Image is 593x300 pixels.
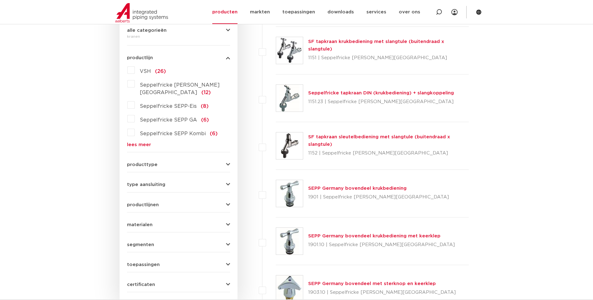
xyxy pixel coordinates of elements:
img: Thumbnail for SEPP Germany bovendeel krukbediening [276,180,303,207]
img: Thumbnail for SEPP Germany bovendeel krukbediening met keerklep [276,228,303,255]
span: segmenten [127,242,154,247]
a: SEPP Germany bovendeel krukbediening met keerklep [308,234,440,238]
button: certificaten [127,282,230,287]
button: alle categorieën [127,28,230,33]
span: (26) [155,69,166,74]
span: Seppelfricke SEPP GA [140,117,197,122]
span: productlijnen [127,202,159,207]
p: 1903.10 | Seppelfricke [PERSON_NAME][GEOGRAPHIC_DATA] [308,288,456,298]
img: Thumbnail for SF tapkraan sleutelbediening met slangtule (buitendraad x slangtule) [276,132,303,159]
p: 1151 | Seppelfricke [PERSON_NAME][GEOGRAPHIC_DATA] [308,53,469,63]
span: (12) [201,90,211,95]
a: Seppelfricke tapkraan DIN (krukbediening) + slangkoppeling [308,91,454,95]
a: SEPP Germany bovendeel met sterknop en keerklep [308,281,436,286]
span: alle categorieën [127,28,167,33]
span: type aansluiting [127,182,165,187]
button: toepassingen [127,262,230,267]
button: productlijn [127,55,230,60]
a: SEPP Germany bovendeel krukbediening [308,186,407,191]
button: materialen [127,222,230,227]
p: 1901.10 | Seppelfricke [PERSON_NAME][GEOGRAPHIC_DATA] [308,240,455,250]
span: productlijn [127,55,153,60]
div: kranen [127,33,230,40]
img: Thumbnail for Seppelfricke tapkraan DIN (krukbediening) + slangkoppeling [276,85,303,112]
span: Seppelfricke SEPP-Eis [140,104,197,109]
a: SF tapkraan krukbediening met slangtule (buitendraad x slangtule) [308,39,444,51]
span: producttype [127,162,158,167]
p: 1901 | Seppelfricke [PERSON_NAME][GEOGRAPHIC_DATA] [308,192,449,202]
span: certificaten [127,282,155,287]
span: Seppelfricke SEPP Kombi [140,131,206,136]
img: Thumbnail for SF tapkraan krukbediening met slangtule (buitendraad x slangtule) [276,37,303,64]
span: (8) [201,104,209,109]
a: SF tapkraan sleutelbediening met slangtule (buitendraad x slangtule) [308,135,450,147]
span: (6) [210,131,218,136]
span: toepassingen [127,262,160,267]
p: 1151.23 | Seppelfricke [PERSON_NAME][GEOGRAPHIC_DATA] [308,97,454,107]
button: type aansluiting [127,182,230,187]
span: materialen [127,222,153,227]
button: segmenten [127,242,230,247]
span: Seppelfricke [PERSON_NAME][GEOGRAPHIC_DATA] [140,83,220,95]
p: 1152 | Seppelfricke [PERSON_NAME][GEOGRAPHIC_DATA] [308,148,469,158]
button: producttype [127,162,230,167]
span: VSH [140,69,151,74]
button: productlijnen [127,202,230,207]
span: (6) [201,117,209,122]
a: lees meer [127,142,230,147]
